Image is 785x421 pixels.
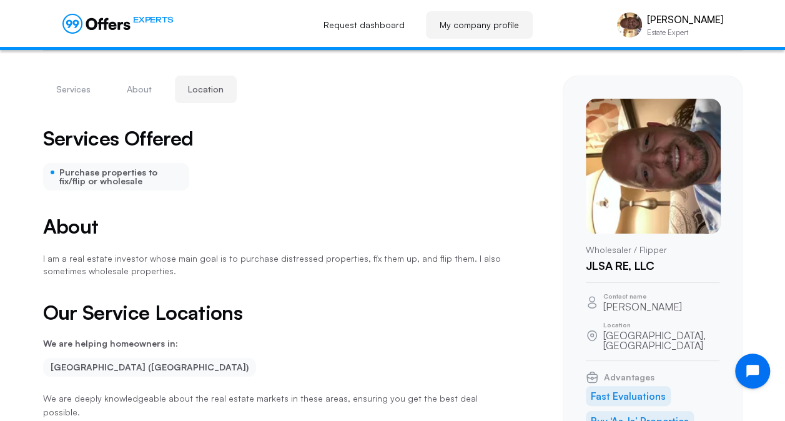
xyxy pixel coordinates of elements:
p: We are deeply knowledgeable about the real estate markets in these areas, ensuring you get the be... [43,392,503,420]
p: [PERSON_NAME] [603,302,682,312]
p: [GEOGRAPHIC_DATA], [GEOGRAPHIC_DATA] [603,330,719,350]
img: Joseph Grady [586,99,721,234]
p: I am a real estate investor whose main goal is to purchase distressed properties, fix them up, an... [43,252,503,277]
a: EXPERTS [62,14,173,34]
h2: Our Service Locations [43,302,503,324]
p: Estate Expert [647,29,723,36]
img: Joseph Grady [617,12,642,37]
li: [GEOGRAPHIC_DATA] ([GEOGRAPHIC_DATA]) [43,358,256,377]
span: EXPERTS [133,14,173,26]
li: Fast Evaluations [586,386,671,406]
h2: About [43,215,503,237]
p: Contact name [603,293,682,299]
p: Location [603,322,719,328]
h1: JLSA RE, LLC [586,259,719,273]
button: Location [175,76,237,103]
p: Wholesaler / Flipper [586,244,719,256]
a: Request dashboard [310,11,418,39]
a: My company profile [426,11,533,39]
span: Advantages [604,373,654,382]
p: [PERSON_NAME] [647,14,723,26]
h2: Services Offered [43,128,194,148]
div: Purchase properties to fix/flip or wholesale [43,163,190,191]
button: Services [43,76,104,103]
p: We are helping homeowners in: [43,339,503,348]
button: About [114,76,165,103]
